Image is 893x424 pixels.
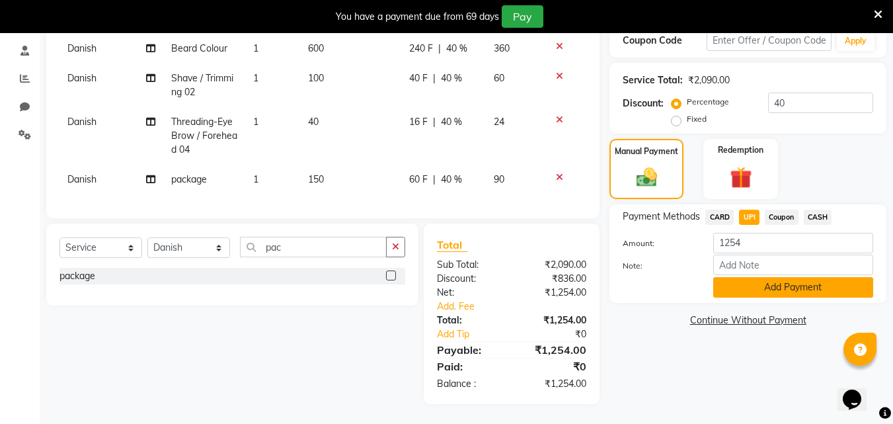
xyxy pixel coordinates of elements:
span: 360 [494,42,510,54]
a: Add. Fee [427,300,596,314]
span: 100 [308,72,324,84]
label: Manual Payment [615,146,678,157]
span: 40 % [441,115,462,129]
div: ₹0 [526,327,597,341]
div: Balance : [427,377,512,391]
div: Coupon Code [623,34,706,48]
div: Sub Total: [427,258,512,272]
span: 40 F [409,71,428,85]
span: 600 [308,42,324,54]
button: Pay [502,5,543,28]
span: Beard Colour [171,42,227,54]
span: package [171,173,207,185]
div: You have a payment due from 69 days [336,10,499,24]
div: ₹2,090.00 [512,258,596,272]
span: | [433,71,436,85]
span: Payment Methods [623,210,700,224]
span: Danish [67,116,97,128]
div: Payable: [427,342,512,358]
label: Note: [613,260,703,272]
span: 240 F [409,42,433,56]
span: Danish [67,42,97,54]
input: Amount [713,233,873,253]
input: Add Note [713,255,873,275]
span: 150 [308,173,324,185]
div: ₹1,254.00 [512,342,596,358]
div: Service Total: [623,73,683,87]
a: Continue Without Payment [612,314,884,327]
div: Net: [427,286,512,300]
div: ₹1,254.00 [512,314,596,327]
span: CASH [804,210,832,225]
div: package [59,269,95,283]
div: ₹1,254.00 [512,377,596,391]
span: 16 F [409,115,428,129]
button: Apply [837,31,874,51]
span: Shave / Trimming 02 [171,72,233,98]
label: Amount: [613,237,703,249]
span: Danish [67,173,97,185]
span: | [438,42,441,56]
div: Discount: [427,272,512,286]
span: | [433,173,436,187]
span: 40 % [441,173,462,187]
div: ₹1,254.00 [512,286,596,300]
span: 40 % [446,42,467,56]
div: ₹2,090.00 [688,73,730,87]
span: 60 [494,72,504,84]
label: Percentage [687,96,729,108]
img: _cash.svg [630,165,664,189]
div: Paid: [427,359,512,374]
input: Enter Offer / Coupon Code [707,30,832,51]
span: Coupon [765,210,798,225]
a: Add Tip [427,327,525,341]
span: Threading-Eye Brow / Forehead 04 [171,116,237,155]
span: CARD [705,210,734,225]
span: 40 % [441,71,462,85]
label: Fixed [687,113,707,125]
span: 1 [253,116,258,128]
span: 1 [253,72,258,84]
span: 24 [494,116,504,128]
div: ₹0 [512,359,596,374]
span: 1 [253,173,258,185]
span: UPI [739,210,759,225]
span: Danish [67,72,97,84]
span: | [433,115,436,129]
input: Search or Scan [240,237,387,257]
button: Add Payment [713,277,873,298]
span: 90 [494,173,504,185]
span: 1 [253,42,258,54]
span: 60 F [409,173,428,187]
div: ₹836.00 [512,272,596,286]
img: _gift.svg [723,164,759,191]
span: 40 [308,116,319,128]
label: Redemption [718,144,763,156]
span: Total [437,238,467,252]
div: Discount: [623,97,664,110]
div: Total: [427,314,512,327]
iframe: chat widget [837,371,880,411]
